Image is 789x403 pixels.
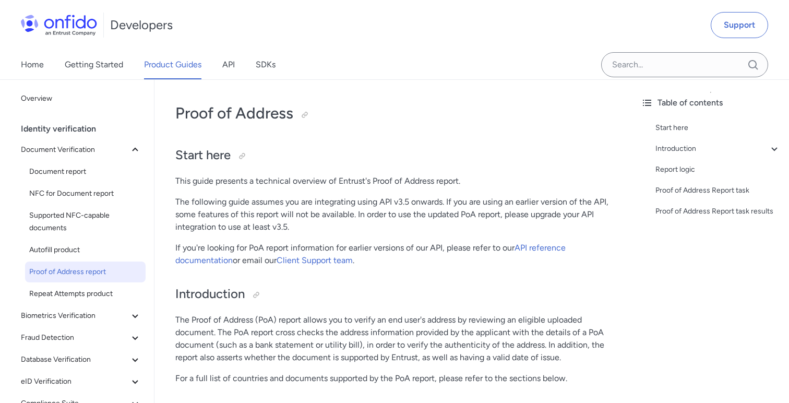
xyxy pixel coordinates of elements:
[21,92,141,105] span: Overview
[29,288,141,300] span: Repeat Attempts product
[21,353,129,366] span: Database Verification
[175,286,612,303] h2: Introduction
[21,15,97,35] img: Onfido Logo
[655,205,781,218] a: Proof of Address Report task results
[29,266,141,278] span: Proof of Address report
[25,283,146,304] a: Repeat Attempts product
[17,88,146,109] a: Overview
[144,50,201,79] a: Product Guides
[25,161,146,182] a: Document report
[256,50,276,79] a: SDKs
[655,122,781,134] a: Start here
[175,175,612,187] p: This guide presents a technical overview of Entrust's Proof of Address report.
[277,255,353,265] a: Client Support team
[655,163,781,176] a: Report logic
[21,331,129,344] span: Fraud Detection
[175,314,612,364] p: The Proof of Address (PoA) report allows you to verify an end user's address by reviewing an elig...
[175,103,612,124] h1: Proof of Address
[222,50,235,79] a: API
[17,305,146,326] button: Biometrics Verification
[17,139,146,160] button: Document Verification
[29,187,141,200] span: NFC for Document report
[29,165,141,178] span: Document report
[655,143,781,155] a: Introduction
[25,205,146,239] a: Supported NFC-capable documents
[175,243,566,265] a: API reference documentation
[641,97,781,109] div: Table of contents
[711,12,768,38] a: Support
[29,209,141,234] span: Supported NFC-capable documents
[17,349,146,370] button: Database Verification
[29,244,141,256] span: Autofill product
[175,372,612,385] p: For a full list of countries and documents supported by the PoA report, please refer to the secti...
[21,144,129,156] span: Document Verification
[17,371,146,392] button: eID Verification
[175,242,612,267] p: If you're looking for PoA report information for earlier versions of our API, please refer to our...
[110,17,173,33] h1: Developers
[25,262,146,282] a: Proof of Address report
[25,240,146,260] a: Autofill product
[655,184,781,197] a: Proof of Address Report task
[21,310,129,322] span: Biometrics Verification
[21,118,150,139] div: Identity verification
[25,183,146,204] a: NFC for Document report
[175,147,612,164] h2: Start here
[17,327,146,348] button: Fraud Detection
[21,375,129,388] span: eID Verification
[65,50,123,79] a: Getting Started
[21,50,44,79] a: Home
[601,52,768,77] input: Onfido search input field
[175,196,612,233] p: The following guide assumes you are integrating using API v3.5 onwards. If you are using an earli...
